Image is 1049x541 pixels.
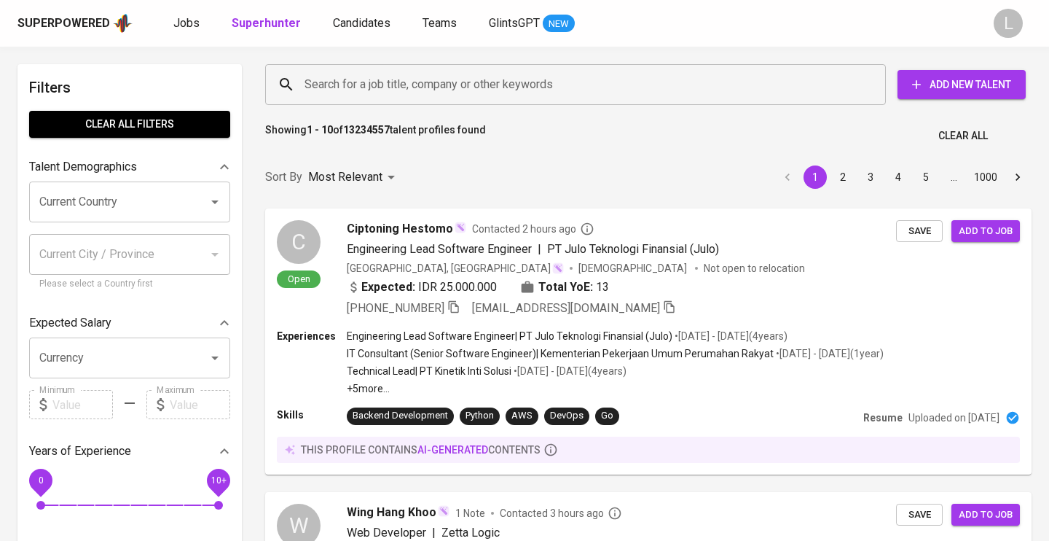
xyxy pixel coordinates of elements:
[951,504,1020,526] button: Add to job
[265,209,1032,475] a: COpenCiptoning HestomoContacted 2 hours agoEngineering Lead Software Engineer|PT Julo Teknologi F...
[232,16,301,30] b: Superhunter
[29,152,230,182] div: Talent Demographics
[347,346,774,361] p: IT Consultant (Senior Software Engineer) | Kementerian Pekerjaan Umum Perumahan Rakyat
[578,261,689,276] span: [DEMOGRAPHIC_DATA]
[277,408,347,422] p: Skills
[465,409,494,423] div: Python
[552,262,564,274] img: magic_wand.svg
[52,390,113,419] input: Value
[601,409,613,423] div: Go
[265,122,486,149] p: Showing of talent profiles found
[547,242,719,256] span: PT Julo Teknologi Finansial (Julo)
[859,166,882,189] button: Go to page 3
[417,444,488,456] span: AI-generated
[347,364,511,378] p: Technical Lead | PT Kinetik Inti Solusi
[211,475,226,486] span: 10+
[896,220,943,243] button: Save
[29,443,131,460] p: Years of Experience
[897,70,1026,99] button: Add New Talent
[1006,166,1029,189] button: Go to next page
[282,273,316,285] span: Open
[970,166,1002,189] button: Go to page 1000
[951,220,1020,243] button: Add to job
[538,241,541,258] span: |
[347,504,436,521] span: Wing Hang Khoo
[232,15,304,33] a: Superhunter
[896,504,943,526] button: Save
[511,409,533,423] div: AWS
[455,506,485,521] span: 1 Note
[887,166,910,189] button: Go to page 4
[472,222,594,236] span: Contacted 2 hours ago
[113,12,133,34] img: app logo
[307,124,333,136] b: 1 - 10
[308,168,382,186] p: Most Relevant
[277,329,347,343] p: Experiences
[774,166,1032,189] nav: pagination navigation
[29,76,230,99] h6: Filters
[361,279,415,296] b: Expected:
[333,16,390,30] span: Candidates
[347,301,444,315] span: [PHONE_NUMBER]
[347,220,453,238] span: Ciptoning Hestomo
[438,505,449,517] img: magic_wand.svg
[17,12,133,34] a: Superpoweredapp logo
[959,507,1013,524] span: Add to job
[472,301,660,315] span: [EMAIL_ADDRESS][DOMAIN_NAME]
[608,506,622,521] svg: By Malaysia recruiter
[265,168,302,186] p: Sort By
[441,526,500,540] span: Zetta Logic
[17,15,110,32] div: Superpowered
[672,329,787,343] p: • [DATE] - [DATE] ( 4 years )
[903,507,935,524] span: Save
[908,410,999,425] p: Uploaded on [DATE]
[38,475,43,486] span: 0
[343,124,390,136] b: 13234557
[863,410,903,425] p: Resume
[423,16,457,30] span: Teams
[353,409,448,423] div: Backend Development
[205,192,225,212] button: Open
[277,220,321,264] div: C
[704,261,805,276] p: Not open to relocation
[347,261,564,276] div: [GEOGRAPHIC_DATA], [GEOGRAPHIC_DATA]
[173,15,203,33] a: Jobs
[550,409,584,423] div: DevOps
[301,443,541,457] p: this profile contains contents
[774,346,884,361] p: • [DATE] - [DATE] ( 1 year )
[994,9,1023,38] div: L
[29,111,230,138] button: Clear All filters
[170,390,230,419] input: Value
[543,17,575,31] span: NEW
[347,526,426,540] span: Web Developer
[205,348,225,368] button: Open
[831,166,854,189] button: Go to page 2
[538,279,593,296] b: Total YoE:
[347,329,672,343] p: Engineering Lead Software Engineer | PT Julo Teknologi Finansial (Julo)
[455,222,466,233] img: magic_wand.svg
[580,222,594,236] svg: By Batam recruiter
[347,242,532,256] span: Engineering Lead Software Engineer
[596,279,609,296] span: 13
[942,170,965,184] div: …
[938,127,988,145] span: Clear All
[29,308,230,338] div: Expected Salary
[29,437,230,466] div: Years of Experience
[959,223,1013,240] span: Add to job
[29,158,137,176] p: Talent Demographics
[909,76,1014,94] span: Add New Talent
[932,122,994,149] button: Clear All
[39,277,220,292] p: Please select a Country first
[903,223,935,240] span: Save
[500,506,622,521] span: Contacted 3 hours ago
[804,166,827,189] button: page 1
[29,314,111,332] p: Expected Salary
[423,15,460,33] a: Teams
[489,16,540,30] span: GlintsGPT
[308,164,400,191] div: Most Relevant
[914,166,938,189] button: Go to page 5
[511,364,626,378] p: • [DATE] - [DATE] ( 4 years )
[173,16,200,30] span: Jobs
[41,115,219,133] span: Clear All filters
[347,279,497,296] div: IDR 25.000.000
